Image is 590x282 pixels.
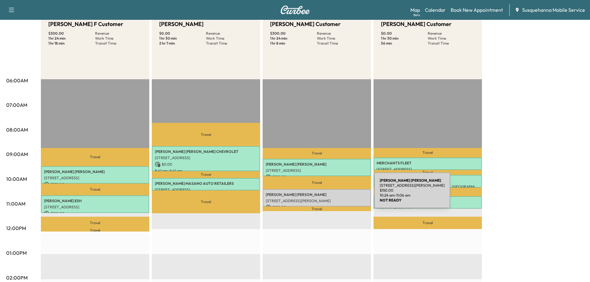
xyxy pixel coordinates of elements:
[6,126,28,133] p: 08:00AM
[317,36,364,41] p: Work Time
[266,162,368,167] p: [PERSON_NAME] [PERSON_NAME]
[44,211,146,216] p: $ 150.00
[159,41,206,46] p: 2 hr 7 min
[263,148,371,159] p: Travel
[48,20,123,28] h5: [PERSON_NAME] F Customer
[317,41,364,46] p: Transit Time
[410,6,420,14] a: MapBeta
[206,31,253,36] p: Revenue
[280,6,310,14] img: Curbee Logo
[428,41,474,46] p: Transit Time
[155,162,257,167] p: $ 0.00
[263,206,371,211] p: Travel
[425,6,446,14] a: Calendar
[428,31,474,36] p: Revenue
[155,181,257,186] p: [PERSON_NAME] MASANO AUTO RETAILERS
[374,188,482,196] p: Travel
[152,190,260,213] p: Travel
[95,41,142,46] p: Transit Time
[6,249,27,257] p: 01:00PM
[95,36,142,41] p: Work Time
[206,36,253,41] p: Work Time
[41,148,149,166] p: Travel
[413,13,420,17] div: Beta
[374,217,482,229] p: Travel
[152,171,260,178] p: Travel
[266,198,368,203] p: [STREET_ADDRESS][PERSON_NAME]
[155,187,257,192] p: [STREET_ADDRESS]
[381,20,452,28] h5: [PERSON_NAME] Customer
[159,31,206,36] p: $ 0.00
[266,205,368,210] p: $ 150.00
[266,168,368,173] p: [STREET_ADDRESS]
[152,123,260,146] p: Travel
[41,229,149,232] p: Travel
[522,6,585,14] span: Susquehanna Mobile Service
[44,176,146,180] p: [STREET_ADDRESS]
[95,31,142,36] p: Revenue
[6,200,25,207] p: 11:00AM
[41,184,149,195] p: Travel
[377,161,479,166] p: MERCHANTS FLEET
[6,274,28,281] p: 02:00PM
[48,31,95,36] p: $ 300.00
[206,41,253,46] p: Transit Time
[44,205,146,210] p: [STREET_ADDRESS]
[270,41,317,46] p: 1 hr 8 min
[428,36,474,41] p: Work Time
[155,168,257,173] p: 8:41 am - 9:41 am
[317,31,364,36] p: Revenue
[6,77,28,84] p: 06:00AM
[374,170,482,175] p: Travel
[159,36,206,41] p: 1 hr 30 min
[270,31,317,36] p: $ 300.00
[374,148,482,158] p: Travel
[44,198,146,203] p: [PERSON_NAME] ESH
[270,36,317,41] p: 1 hr 24 min
[159,20,203,28] h5: [PERSON_NAME]
[381,36,428,41] p: 1 hr 30 min
[48,41,95,46] p: 1 hr 18 min
[6,150,28,158] p: 09:00AM
[44,182,146,187] p: $ 150.00
[6,175,27,183] p: 10:00AM
[6,224,26,232] p: 12:00PM
[381,41,428,46] p: 56 min
[377,167,479,172] p: [STREET_ADDRESS]
[270,20,341,28] h5: [PERSON_NAME] Customer
[263,176,371,189] p: Travel
[48,36,95,41] p: 1 hr 24 min
[6,101,27,109] p: 07:00AM
[155,155,257,160] p: [STREET_ADDRESS]
[451,6,503,14] a: Book New Appointment
[266,174,368,180] p: $ 150.00
[44,169,146,174] p: [PERSON_NAME] [PERSON_NAME]
[266,192,368,197] p: [PERSON_NAME] [PERSON_NAME]
[381,31,428,36] p: $ 0.00
[155,149,257,154] p: [PERSON_NAME] [PERSON_NAME] CHEVROLET
[41,217,149,229] p: Travel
